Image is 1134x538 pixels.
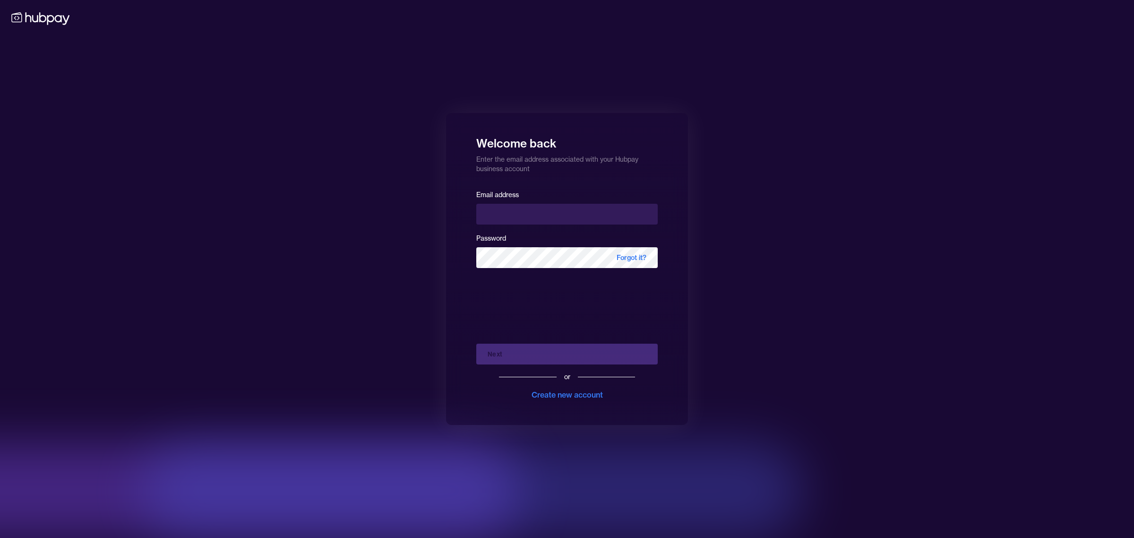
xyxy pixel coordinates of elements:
h1: Welcome back [476,130,658,151]
div: Create new account [532,389,603,400]
div: or [564,372,570,382]
span: Forgot it? [605,247,658,268]
p: Enter the email address associated with your Hubpay business account [476,151,658,174]
label: Email address [476,191,519,199]
label: Password [476,234,506,243]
